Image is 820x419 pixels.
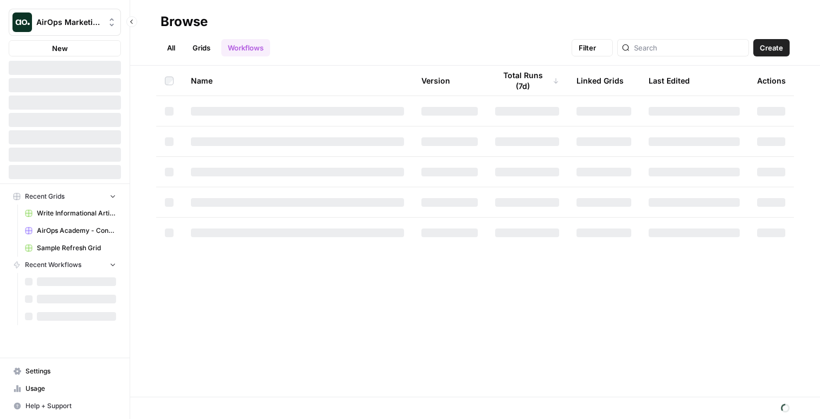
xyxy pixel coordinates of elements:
span: Recent Workflows [25,260,81,270]
span: Recent Grids [25,192,65,201]
span: Create [760,42,783,53]
a: Settings [9,363,121,380]
a: Write Informational Article [20,205,121,222]
div: Version [421,66,450,96]
button: Create [753,39,790,56]
span: AirOps Academy - Content Generation [37,226,116,236]
span: Settings [25,366,116,376]
span: New [52,43,68,54]
button: Help + Support [9,397,121,415]
span: Help + Support [25,401,116,411]
span: AirOps Marketing [36,17,102,28]
div: Total Runs (7d) [495,66,559,96]
a: Workflows [221,39,270,56]
input: Search [634,42,744,53]
button: Recent Workflows [9,257,121,273]
button: New [9,40,121,56]
div: Browse [161,13,208,30]
div: Actions [757,66,786,96]
span: Sample Refresh Grid [37,243,116,253]
span: Filter [579,42,596,53]
div: Last Edited [649,66,690,96]
div: Name [191,66,404,96]
a: Usage [9,380,121,397]
a: AirOps Academy - Content Generation [20,222,121,239]
span: Write Informational Article [37,208,116,218]
span: Usage [25,384,116,393]
img: AirOps Marketing Logo [12,12,32,32]
a: All [161,39,182,56]
button: Recent Grids [9,188,121,205]
button: Workspace: AirOps Marketing [9,9,121,36]
button: Filter [572,39,613,56]
a: Sample Refresh Grid [20,239,121,257]
div: Linked Grids [576,66,624,96]
a: Grids [186,39,217,56]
